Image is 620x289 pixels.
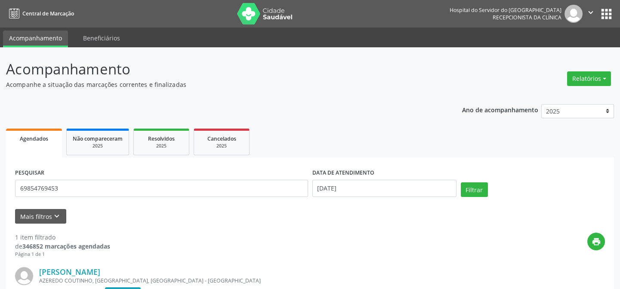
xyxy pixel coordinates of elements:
[587,233,605,250] button: print
[200,143,243,149] div: 2025
[6,58,432,80] p: Acompanhamento
[15,209,66,224] button: Mais filtroskeyboard_arrow_down
[15,233,110,242] div: 1 item filtrado
[15,242,110,251] div: de
[207,135,236,142] span: Cancelados
[564,5,583,23] img: img
[20,135,48,142] span: Agendados
[462,104,538,115] p: Ano de acompanhamento
[493,14,561,21] span: Recepcionista da clínica
[73,143,123,149] div: 2025
[461,182,488,197] button: Filtrar
[140,143,183,149] div: 2025
[39,267,100,277] a: [PERSON_NAME]
[15,251,110,258] div: Página 1 de 1
[583,5,599,23] button: 
[6,6,74,21] a: Central de Marcação
[73,135,123,142] span: Não compareceram
[22,10,74,17] span: Central de Marcação
[15,180,308,197] input: Nome, código do beneficiário ou CPF
[6,80,432,89] p: Acompanhe a situação das marcações correntes e finalizadas
[39,277,476,284] div: AZEREDO COUTINHO, [GEOGRAPHIC_DATA], [GEOGRAPHIC_DATA] - [GEOGRAPHIC_DATA]
[592,237,601,246] i: print
[15,166,44,180] label: PESQUISAR
[312,180,457,197] input: Selecione um intervalo
[567,71,611,86] button: Relatórios
[15,267,33,285] img: img
[52,212,62,221] i: keyboard_arrow_down
[148,135,175,142] span: Resolvidos
[599,6,614,22] button: apps
[586,8,595,17] i: 
[450,6,561,14] div: Hospital do Servidor do [GEOGRAPHIC_DATA]
[312,166,374,180] label: DATA DE ATENDIMENTO
[77,31,126,46] a: Beneficiários
[3,31,68,47] a: Acompanhamento
[22,242,110,250] strong: 346852 marcações agendadas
